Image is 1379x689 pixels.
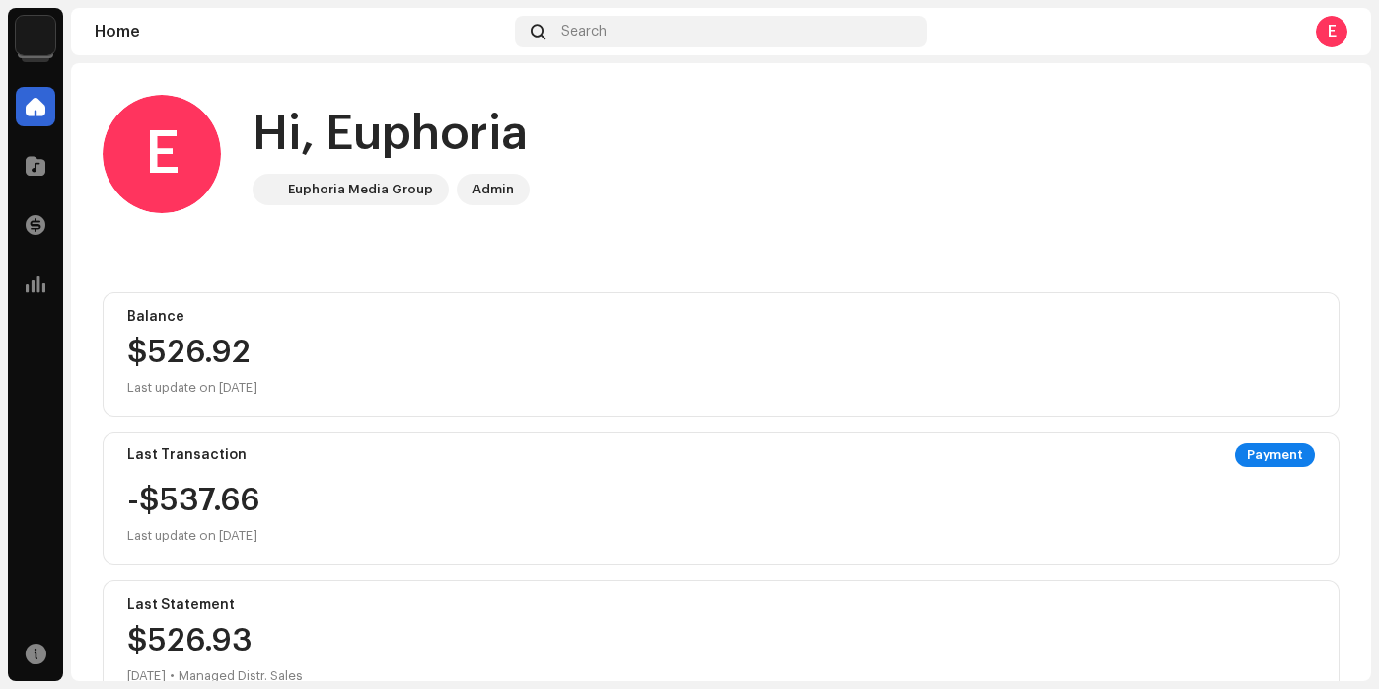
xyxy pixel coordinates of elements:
div: • [170,664,175,688]
div: Last Statement [127,597,1315,613]
re-o-card-value: Balance [103,292,1340,417]
div: Last Transaction [127,447,247,463]
div: Hi, Euphoria [253,103,530,166]
div: [DATE] [127,664,166,688]
div: Managed Distr. Sales [179,664,303,688]
div: Last update on [DATE] [127,524,259,548]
div: E [1316,16,1347,47]
img: de0d2825-999c-4937-b35a-9adca56ee094 [256,178,280,201]
div: Euphoria Media Group [288,178,433,201]
div: Balance [127,309,1315,325]
img: de0d2825-999c-4937-b35a-9adca56ee094 [16,16,55,55]
div: Last update on [DATE] [127,376,1315,400]
div: Payment [1235,443,1315,467]
span: Search [561,24,607,39]
div: Admin [472,178,514,201]
div: Home [95,24,507,39]
div: E [103,95,221,213]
